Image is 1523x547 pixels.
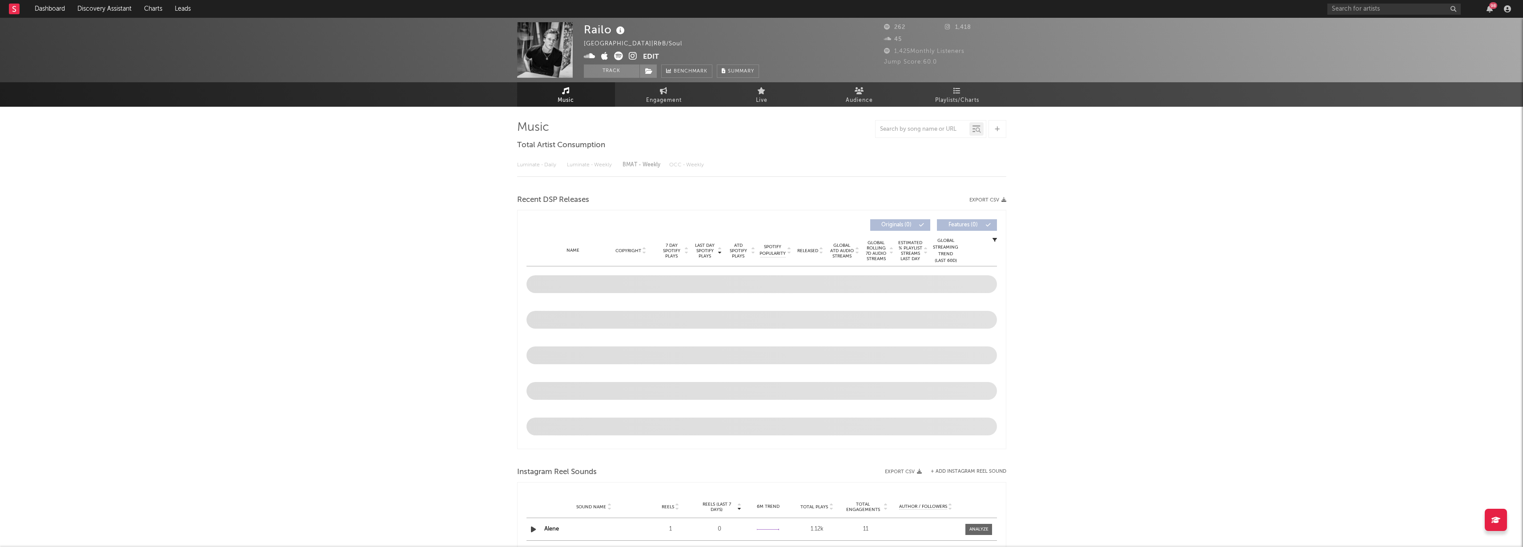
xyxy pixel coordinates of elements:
span: Music [558,95,574,106]
span: Total Plays [800,504,828,510]
div: [GEOGRAPHIC_DATA] | R&B/Soul [584,39,692,49]
div: 11 [844,525,888,534]
span: Total Artist Consumption [517,140,605,151]
span: Audience [846,95,873,106]
button: 98 [1487,5,1493,12]
button: + Add Instagram Reel Sound [931,469,1006,474]
span: Global ATD Audio Streams [830,243,854,259]
span: Estimated % Playlist Streams Last Day [898,240,923,261]
span: Author / Followers [899,504,947,510]
span: Jump Score: 60.0 [884,59,937,65]
span: Sound Name [576,504,606,510]
a: Audience [811,82,908,107]
span: 7 Day Spotify Plays [660,243,683,259]
div: Name [544,247,603,254]
a: Playlists/Charts [908,82,1006,107]
span: Live [756,95,768,106]
span: 1,425 Monthly Listeners [884,48,964,54]
span: Total Engagements [844,502,883,512]
span: Recent DSP Releases [517,195,589,205]
span: 262 [884,24,905,30]
span: Last Day Spotify Plays [693,243,717,259]
span: Originals ( 0 ) [876,222,917,228]
span: Playlists/Charts [935,95,979,106]
div: Global Streaming Trend (Last 60D) [932,237,959,264]
a: Engagement [615,82,713,107]
button: Export CSV [885,469,922,475]
input: Search for artists [1327,4,1461,15]
a: Live [713,82,811,107]
button: Summary [717,64,759,78]
a: Benchmark [661,64,712,78]
span: Reels (last 7 days) [697,502,736,512]
span: ATD Spotify Plays [727,243,750,259]
input: Search by song name or URL [876,126,969,133]
div: 0 [697,525,742,534]
button: Export CSV [969,197,1006,203]
span: Summary [728,69,754,74]
span: 45 [884,36,902,42]
div: 6M Trend [746,503,791,510]
span: Reels [662,504,674,510]
a: Music [517,82,615,107]
span: Benchmark [674,66,707,77]
button: Originals(0) [870,219,930,231]
span: Engagement [646,95,682,106]
div: 98 [1489,2,1497,9]
span: Instagram Reel Sounds [517,467,597,478]
button: Track [584,64,639,78]
span: Global Rolling 7D Audio Streams [864,240,888,261]
a: Alene [544,526,559,532]
span: Copyright [615,248,641,253]
div: + Add Instagram Reel Sound [922,469,1006,474]
div: 1.12k [795,525,839,534]
span: Spotify Popularity [759,244,786,257]
span: 1,418 [945,24,971,30]
button: Features(0) [937,219,997,231]
div: Railo [584,22,627,37]
div: 1 [648,525,693,534]
span: Released [797,248,818,253]
span: Features ( 0 ) [943,222,984,228]
button: Edit [643,52,659,63]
